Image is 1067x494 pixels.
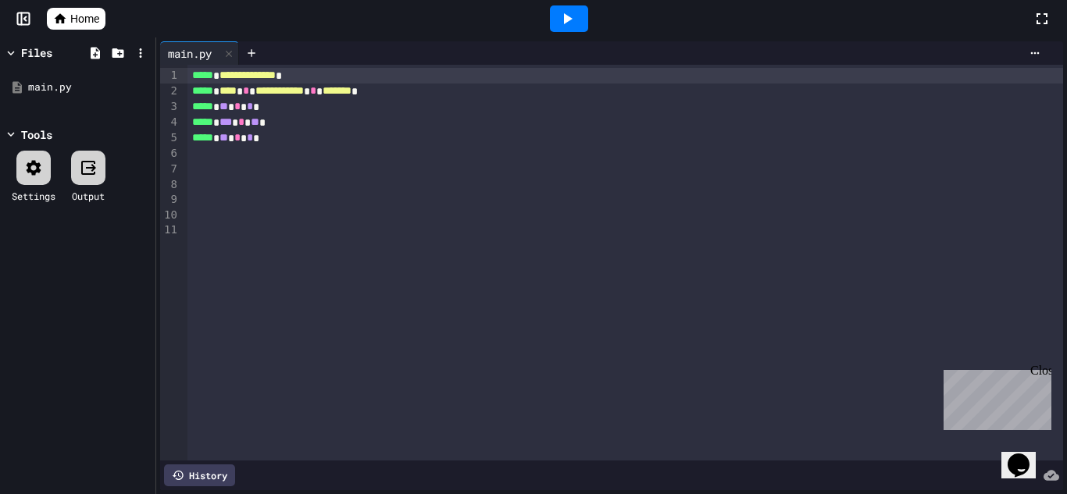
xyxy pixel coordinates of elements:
div: History [164,464,235,486]
div: 10 [160,208,180,223]
div: main.py [28,80,150,95]
div: 9 [160,192,180,208]
span: Home [70,11,99,27]
iframe: chat widget [937,364,1051,430]
div: 5 [160,130,180,146]
div: 1 [160,68,180,84]
div: 7 [160,162,180,177]
div: 3 [160,99,180,115]
div: main.py [160,41,239,65]
div: 11 [160,222,180,238]
div: Files [21,44,52,61]
div: Chat with us now!Close [6,6,108,99]
a: Home [47,8,105,30]
div: 4 [160,115,180,130]
div: Settings [12,189,55,203]
iframe: chat widget [1001,432,1051,478]
div: Output [72,189,105,203]
div: main.py [160,45,219,62]
div: 2 [160,84,180,99]
div: Tools [21,126,52,143]
div: 6 [160,146,180,162]
div: 8 [160,177,180,193]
